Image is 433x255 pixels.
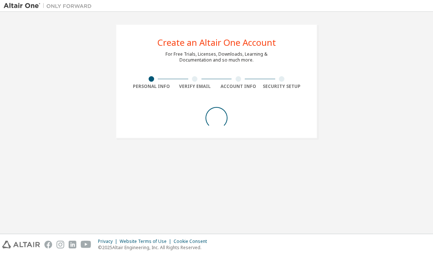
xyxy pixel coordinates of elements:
img: youtube.svg [81,241,91,248]
div: Privacy [98,239,120,244]
img: altair_logo.svg [2,241,40,248]
div: Verify Email [173,84,217,89]
img: facebook.svg [44,241,52,248]
img: Altair One [4,2,95,10]
div: Account Info [216,84,260,89]
div: Personal Info [130,84,173,89]
div: For Free Trials, Licenses, Downloads, Learning & Documentation and so much more. [165,51,268,63]
div: Website Terms of Use [120,239,174,244]
div: Create an Altair One Account [157,38,276,47]
p: © 2025 Altair Engineering, Inc. All Rights Reserved. [98,244,211,251]
div: Security Setup [260,84,304,89]
div: Cookie Consent [174,239,211,244]
img: instagram.svg [57,241,64,248]
img: linkedin.svg [69,241,76,248]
